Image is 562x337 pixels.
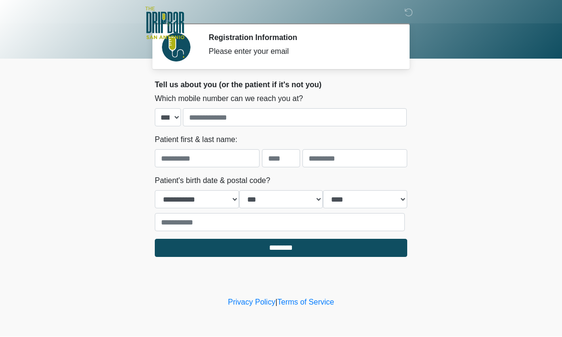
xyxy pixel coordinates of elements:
img: Agent Avatar [162,33,191,62]
div: Please enter your email [209,46,393,58]
a: | [275,298,277,306]
label: Patient first & last name: [155,134,237,146]
label: Which mobile number can we reach you at? [155,93,303,105]
a: Privacy Policy [228,298,276,306]
h2: Tell us about you (or the patient if it's not you) [155,81,407,90]
a: Terms of Service [277,298,334,306]
label: Patient's birth date & postal code? [155,175,270,187]
img: The DRIPBaR - San Antonio Fossil Creek Logo [145,7,184,41]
